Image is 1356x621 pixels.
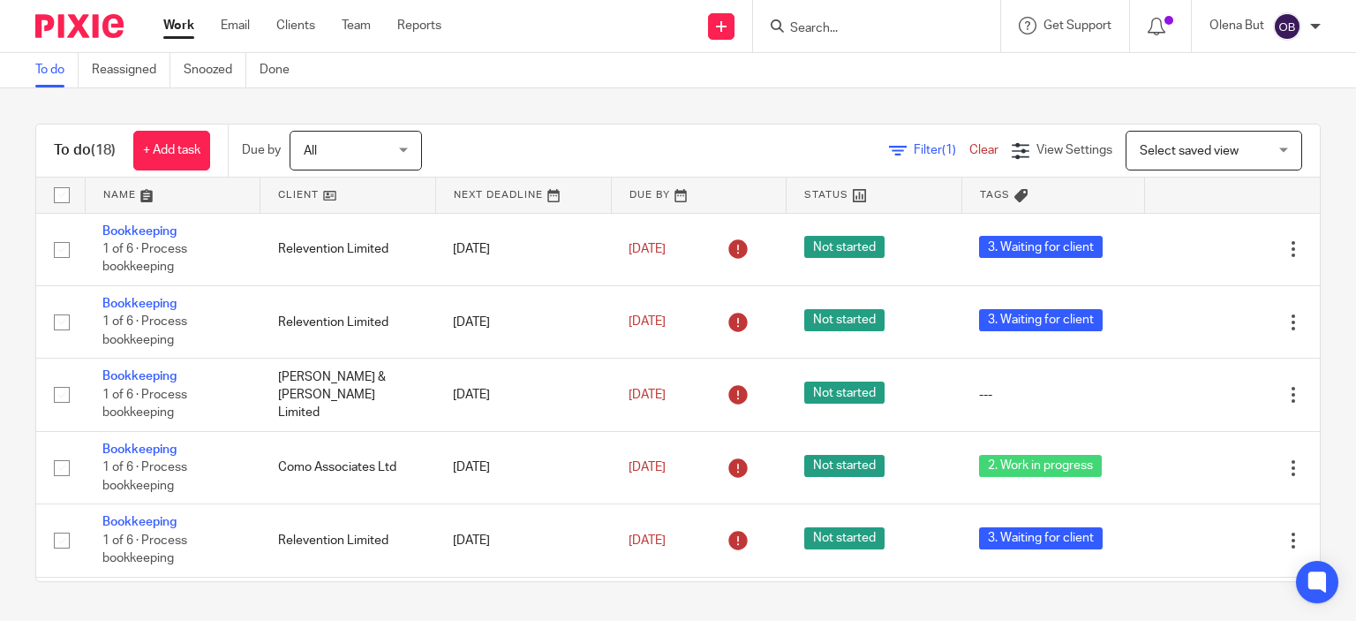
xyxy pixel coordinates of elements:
span: Not started [804,527,885,549]
span: (18) [91,143,116,157]
span: 3. Waiting for client [979,236,1103,258]
a: Team [342,17,371,34]
td: Como Associates Ltd [260,431,436,504]
td: [DATE] [435,213,611,285]
span: Not started [804,236,885,258]
span: [DATE] [629,461,666,473]
a: Bookkeeping [102,516,177,528]
span: [DATE] [629,243,666,255]
a: Reports [397,17,441,34]
td: Relevention Limited [260,213,436,285]
span: Not started [804,455,885,477]
a: To do [35,53,79,87]
input: Search [788,21,947,37]
td: Relevention Limited [260,285,436,358]
h1: To do [54,141,116,160]
img: svg%3E [1273,12,1301,41]
a: Snoozed [184,53,246,87]
span: Select saved view [1140,145,1239,157]
a: Bookkeeping [102,225,177,238]
a: Reassigned [92,53,170,87]
td: [DATE] [435,285,611,358]
div: --- [979,386,1126,404]
a: Bookkeeping [102,298,177,310]
span: 1 of 6 · Process bookkeeping [102,389,187,420]
span: (1) [942,144,956,156]
td: [DATE] [435,359,611,431]
span: [DATE] [629,389,666,401]
span: Not started [804,382,885,404]
p: Olena But [1209,17,1264,34]
a: Email [221,17,250,34]
span: Filter [914,144,969,156]
span: Not started [804,309,885,331]
a: Done [260,53,303,87]
span: 1 of 6 · Process bookkeeping [102,316,187,347]
img: Pixie [35,14,124,38]
a: Clients [276,17,315,34]
a: Work [163,17,194,34]
span: 3. Waiting for client [979,309,1103,331]
a: Clear [969,144,998,156]
span: View Settings [1036,144,1112,156]
a: Bookkeeping [102,370,177,382]
span: 2. Work in progress [979,455,1102,477]
span: 1 of 6 · Process bookkeeping [102,534,187,565]
span: 1 of 6 · Process bookkeeping [102,243,187,274]
span: [DATE] [629,534,666,547]
span: Get Support [1043,19,1111,32]
span: All [304,145,317,157]
span: 1 of 6 · Process bookkeeping [102,461,187,492]
a: Bookkeeping [102,443,177,456]
a: + Add task [133,131,210,170]
td: [DATE] [435,504,611,577]
p: Due by [242,141,281,159]
td: [DATE] [435,431,611,504]
td: [PERSON_NAME] & [PERSON_NAME] Limited [260,359,436,431]
td: Relevention Limited [260,504,436,577]
span: 3. Waiting for client [979,527,1103,549]
span: [DATE] [629,316,666,329]
span: Tags [980,190,1010,200]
